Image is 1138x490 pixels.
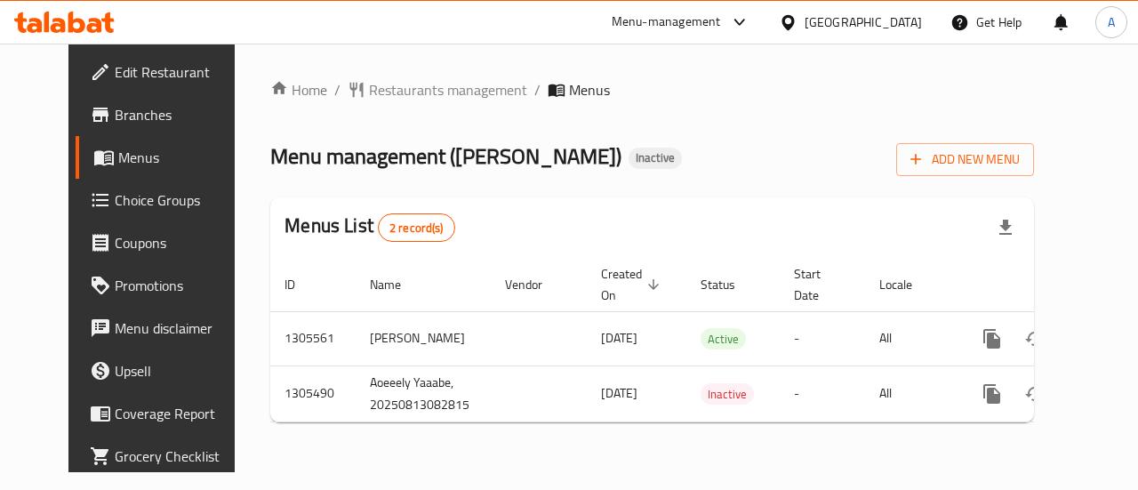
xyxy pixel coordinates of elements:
span: Restaurants management [369,79,527,100]
a: Promotions [76,264,259,307]
span: ID [284,274,318,295]
div: Active [701,328,746,349]
button: more [971,373,1014,415]
a: Choice Groups [76,179,259,221]
span: Inactive [701,384,754,405]
span: [DATE] [601,382,637,405]
td: All [865,311,957,365]
a: Branches [76,93,259,136]
span: Menu disclaimer [115,317,244,339]
td: - [780,311,865,365]
div: Total records count [378,213,455,242]
a: Coverage Report [76,392,259,435]
td: - [780,365,865,422]
button: Change Status [1014,317,1056,360]
button: Add New Menu [896,143,1034,176]
span: Promotions [115,275,244,296]
td: 1305561 [270,311,356,365]
nav: breadcrumb [270,79,1034,100]
span: Choice Groups [115,189,244,211]
span: Coupons [115,232,244,253]
h2: Menus List [284,213,454,242]
span: Grocery Checklist [115,446,244,467]
td: [PERSON_NAME] [356,311,491,365]
div: Inactive [701,383,754,405]
span: Created On [601,263,665,306]
a: Menus [76,136,259,179]
span: Menus [118,147,244,168]
span: Inactive [629,150,682,165]
span: Coverage Report [115,403,244,424]
td: 1305490 [270,365,356,422]
a: Restaurants management [348,79,527,100]
a: Menu disclaimer [76,307,259,349]
a: Home [270,79,327,100]
span: Menus [569,79,610,100]
td: All [865,365,957,422]
span: Start Date [794,263,844,306]
a: Coupons [76,221,259,264]
li: / [534,79,541,100]
span: Add New Menu [910,149,1020,171]
span: Active [701,329,746,349]
li: / [334,79,341,100]
span: Status [701,274,758,295]
a: Grocery Checklist [76,435,259,478]
div: Menu-management [612,12,721,33]
span: 2 record(s) [379,220,454,237]
td: Aoeeely Yaaabe, 20250813082815 [356,365,491,422]
a: Upsell [76,349,259,392]
button: Change Status [1014,373,1056,415]
div: [GEOGRAPHIC_DATA] [805,12,922,32]
span: Name [370,274,424,295]
span: Locale [879,274,935,295]
span: [DATE] [601,326,637,349]
span: Branches [115,104,244,125]
span: A [1108,12,1115,32]
div: Export file [984,206,1027,249]
span: Edit Restaurant [115,61,244,83]
button: more [971,317,1014,360]
span: Menu management ( [PERSON_NAME] ) [270,136,621,176]
span: Vendor [505,274,565,295]
a: Edit Restaurant [76,51,259,93]
span: Upsell [115,360,244,382]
